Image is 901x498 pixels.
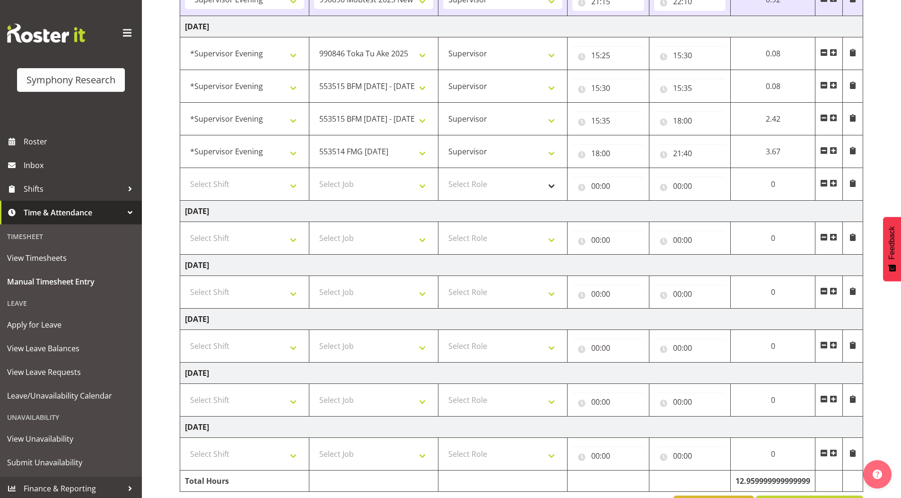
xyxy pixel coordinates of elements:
input: Click to select... [572,446,644,465]
input: Click to select... [654,79,726,98]
input: Click to select... [654,177,726,196]
td: 0 [731,222,815,255]
img: help-xxl-2.png [873,470,882,479]
td: 3.67 [731,135,815,168]
span: Time & Attendance [24,205,123,220]
a: View Timesheets [2,246,140,270]
td: 0 [731,276,815,309]
a: Leave/Unavailability Calendar [2,384,140,408]
span: View Leave Requests [7,365,135,379]
td: [DATE] [180,363,863,384]
span: Shifts [24,182,123,196]
input: Click to select... [654,111,726,130]
input: Click to select... [572,111,644,130]
td: 0.08 [731,37,815,70]
div: Unavailability [2,408,140,427]
span: Roster [24,134,137,149]
td: [DATE] [180,309,863,330]
span: Submit Unavailability [7,455,135,470]
span: View Timesheets [7,251,135,265]
input: Click to select... [654,231,726,249]
a: Apply for Leave [2,313,140,337]
button: Feedback - Show survey [883,217,901,281]
input: Click to select... [572,177,644,196]
td: 2.42 [731,103,815,135]
a: Manual Timesheet Entry [2,270,140,293]
td: 0.08 [731,70,815,103]
td: [DATE] [180,417,863,438]
a: View Leave Requests [2,360,140,384]
td: 12.959999999999999 [731,471,815,492]
td: Total Hours [180,471,309,492]
input: Click to select... [572,46,644,65]
td: [DATE] [180,201,863,222]
span: Manual Timesheet Entry [7,275,135,289]
input: Click to select... [654,446,726,465]
span: Feedback [888,226,896,259]
a: View Leave Balances [2,337,140,360]
td: [DATE] [180,255,863,276]
span: View Leave Balances [7,341,135,356]
input: Click to select... [572,144,644,163]
input: Click to select... [572,231,644,249]
input: Click to select... [654,392,726,411]
input: Click to select... [572,392,644,411]
td: 0 [731,330,815,363]
span: Inbox [24,158,137,172]
img: Rosterit website logo [7,24,85,43]
a: Submit Unavailability [2,451,140,474]
span: View Unavailability [7,432,135,446]
div: Timesheet [2,227,140,246]
div: Symphony Research [26,73,115,87]
td: [DATE] [180,16,863,37]
td: 0 [731,384,815,417]
span: Finance & Reporting [24,481,123,496]
a: View Unavailability [2,427,140,451]
input: Click to select... [654,285,726,303]
input: Click to select... [572,285,644,303]
input: Click to select... [572,79,644,98]
div: Leave [2,293,140,313]
td: 0 [731,438,815,471]
span: Leave/Unavailability Calendar [7,389,135,403]
input: Click to select... [572,338,644,357]
input: Click to select... [654,144,726,163]
td: 0 [731,168,815,201]
input: Click to select... [654,338,726,357]
span: Apply for Leave [7,318,135,332]
input: Click to select... [654,46,726,65]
